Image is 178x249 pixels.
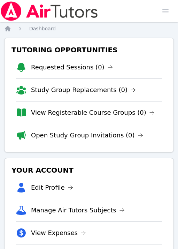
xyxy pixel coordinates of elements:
a: Open Study Group Invitations (0) [31,130,143,140]
a: Manage Air Tutors Subjects [31,205,125,215]
h3: Tutoring Opportunities [10,44,168,56]
a: Edit Profile [31,183,73,193]
nav: Breadcrumb [4,25,174,32]
a: Dashboard [29,25,56,32]
h3: Your Account [10,164,168,176]
a: Requested Sessions (0) [31,62,113,72]
span: Dashboard [29,26,56,31]
a: View Expenses [31,228,86,238]
a: View Registerable Course Groups (0) [31,108,155,118]
a: Study Group Replacements (0) [31,85,136,95]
